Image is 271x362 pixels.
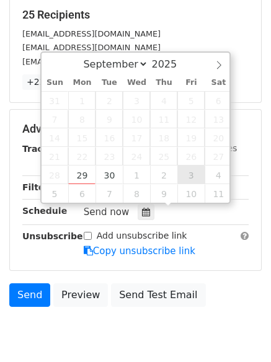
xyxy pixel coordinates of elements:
[22,74,74,90] a: +22 more
[68,79,96,87] span: Mon
[96,91,123,110] span: September 2, 2025
[96,79,123,87] span: Tue
[177,184,205,203] span: October 10, 2025
[22,122,249,136] h5: Advanced
[177,110,205,128] span: September 12, 2025
[96,110,123,128] span: September 9, 2025
[22,57,161,66] small: [EMAIL_ADDRESS][DOMAIN_NAME]
[123,91,150,110] span: September 3, 2025
[96,147,123,166] span: September 23, 2025
[84,245,195,257] a: Copy unsubscribe link
[68,166,96,184] span: September 29, 2025
[205,110,232,128] span: September 13, 2025
[177,128,205,147] span: September 19, 2025
[42,184,69,203] span: October 5, 2025
[68,110,96,128] span: September 8, 2025
[177,91,205,110] span: September 5, 2025
[123,184,150,203] span: October 8, 2025
[42,128,69,147] span: September 14, 2025
[150,79,177,87] span: Thu
[42,91,69,110] span: August 31, 2025
[205,184,232,203] span: October 11, 2025
[205,147,232,166] span: September 27, 2025
[150,166,177,184] span: October 2, 2025
[205,128,232,147] span: September 20, 2025
[177,166,205,184] span: October 3, 2025
[123,166,150,184] span: October 1, 2025
[123,147,150,166] span: September 24, 2025
[205,91,232,110] span: September 6, 2025
[150,128,177,147] span: September 18, 2025
[42,147,69,166] span: September 21, 2025
[123,110,150,128] span: September 10, 2025
[42,110,69,128] span: September 7, 2025
[150,91,177,110] span: September 4, 2025
[9,283,50,307] a: Send
[42,166,69,184] span: September 28, 2025
[22,182,54,192] strong: Filters
[96,166,123,184] span: September 30, 2025
[205,79,232,87] span: Sat
[22,29,161,38] small: [EMAIL_ADDRESS][DOMAIN_NAME]
[96,128,123,147] span: September 16, 2025
[22,206,67,216] strong: Schedule
[205,166,232,184] span: October 4, 2025
[150,110,177,128] span: September 11, 2025
[42,79,69,87] span: Sun
[22,8,249,22] h5: 25 Recipients
[150,184,177,203] span: October 9, 2025
[84,206,130,218] span: Send now
[123,79,150,87] span: Wed
[177,79,205,87] span: Fri
[68,91,96,110] span: September 1, 2025
[97,229,187,242] label: Add unsubscribe link
[150,147,177,166] span: September 25, 2025
[22,231,83,241] strong: Unsubscribe
[148,58,193,70] input: Year
[22,43,161,52] small: [EMAIL_ADDRESS][DOMAIN_NAME]
[177,147,205,166] span: September 26, 2025
[111,283,205,307] a: Send Test Email
[68,184,96,203] span: October 6, 2025
[68,128,96,147] span: September 15, 2025
[22,144,64,154] strong: Tracking
[96,184,123,203] span: October 7, 2025
[68,147,96,166] span: September 22, 2025
[53,283,108,307] a: Preview
[123,128,150,147] span: September 17, 2025
[209,302,271,362] iframe: Chat Widget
